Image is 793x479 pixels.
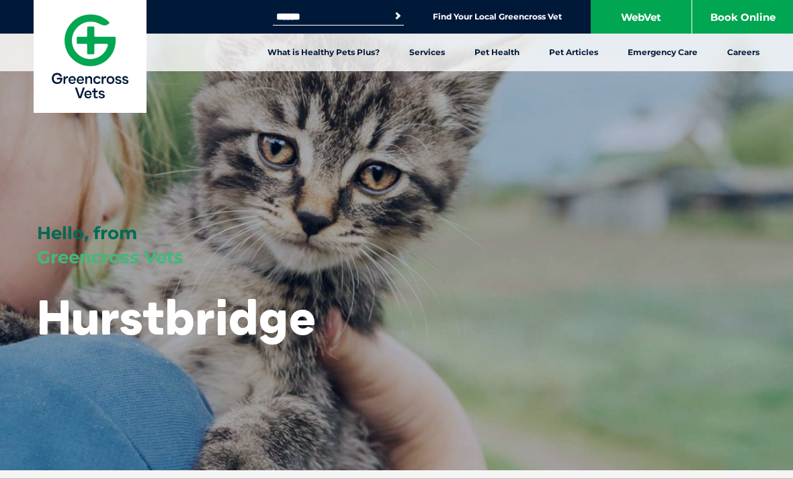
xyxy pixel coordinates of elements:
a: Pet Articles [534,34,613,71]
span: Hello, from [37,222,137,244]
h1: Hurstbridge [37,290,317,343]
span: Greencross Vets [37,247,183,268]
a: Emergency Care [613,34,712,71]
a: Pet Health [460,34,534,71]
a: Services [394,34,460,71]
button: Search [391,9,405,23]
a: Careers [712,34,774,71]
a: What is Healthy Pets Plus? [253,34,394,71]
a: Find Your Local Greencross Vet [433,11,562,22]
